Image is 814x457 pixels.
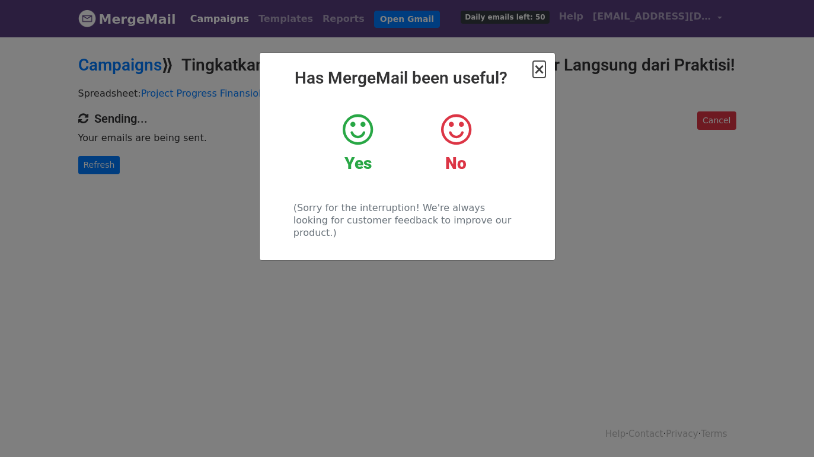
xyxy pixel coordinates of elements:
[445,154,467,173] strong: No
[293,202,521,239] p: (Sorry for the interruption! We're always looking for customer feedback to improve our product.)
[269,68,545,88] h2: Has MergeMail been useful?
[533,62,545,76] button: Close
[533,61,545,78] span: ×
[344,154,372,173] strong: Yes
[416,112,496,174] a: No
[318,112,398,174] a: Yes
